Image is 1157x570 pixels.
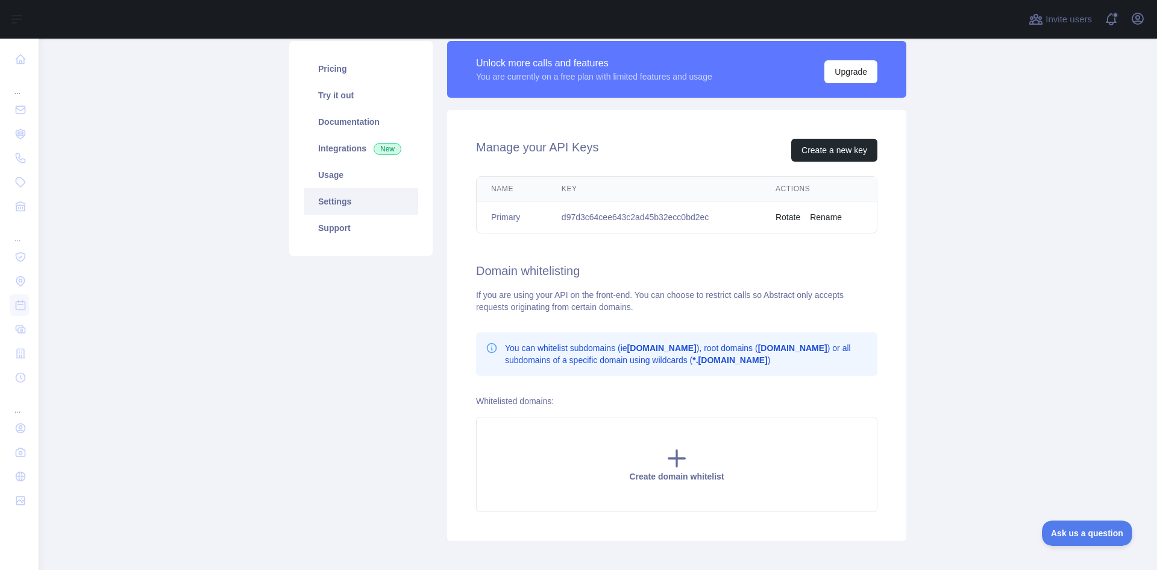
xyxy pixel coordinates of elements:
[776,211,800,223] button: Rotate
[761,177,877,201] th: Actions
[476,396,554,406] label: Whitelisted domains:
[10,220,29,244] div: ...
[1026,10,1094,29] button: Invite users
[629,472,724,481] span: Create domain whitelist
[810,211,842,223] button: Rename
[824,60,877,83] button: Upgrade
[476,71,712,83] div: You are currently on a free plan with limited features and usage
[304,109,418,135] a: Documentation
[547,177,761,201] th: Key
[10,72,29,97] div: ...
[547,201,761,233] td: d97d3c64cee643c2ad45b32ecc0bd2ec
[304,55,418,82] a: Pricing
[476,262,877,279] h2: Domain whitelisting
[758,343,827,353] b: [DOMAIN_NAME]
[791,139,877,162] button: Create a new key
[477,177,547,201] th: Name
[374,143,401,155] span: New
[627,343,697,353] b: [DOMAIN_NAME]
[10,391,29,415] div: ...
[304,215,418,241] a: Support
[304,135,418,162] a: Integrations New
[505,342,868,366] p: You can whitelist subdomains (ie ), root domains ( ) or all subdomains of a specific domain using...
[1042,521,1133,546] iframe: Toggle Customer Support
[304,188,418,215] a: Settings
[477,201,547,233] td: Primary
[304,162,418,188] a: Usage
[476,289,877,313] div: If you are using your API on the front-end. You can choose to restrict calls so Abstract only acc...
[692,355,767,365] b: *.[DOMAIN_NAME]
[476,56,712,71] div: Unlock more calls and features
[476,139,598,162] h2: Manage your API Keys
[304,82,418,109] a: Try it out
[1046,13,1092,27] span: Invite users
